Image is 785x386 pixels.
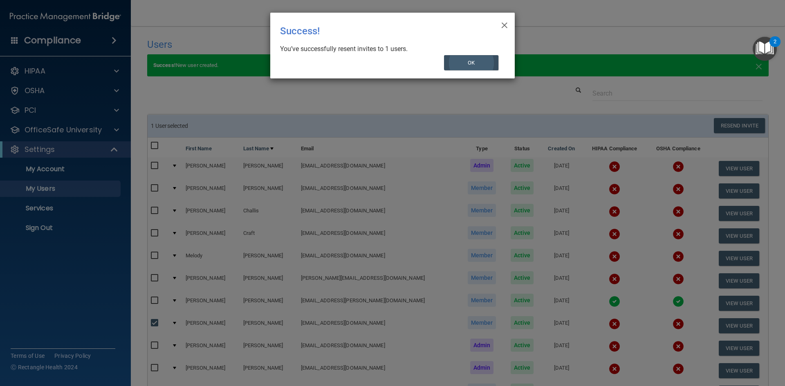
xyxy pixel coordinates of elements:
div: You’ve successfully resent invites to 1 users. [280,45,498,54]
span: × [501,16,508,32]
button: OK [444,55,499,70]
iframe: Drift Widget Chat Controller [644,328,775,361]
div: Success! [280,19,471,43]
div: 2 [774,42,776,52]
button: Open Resource Center, 2 new notifications [753,37,777,61]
